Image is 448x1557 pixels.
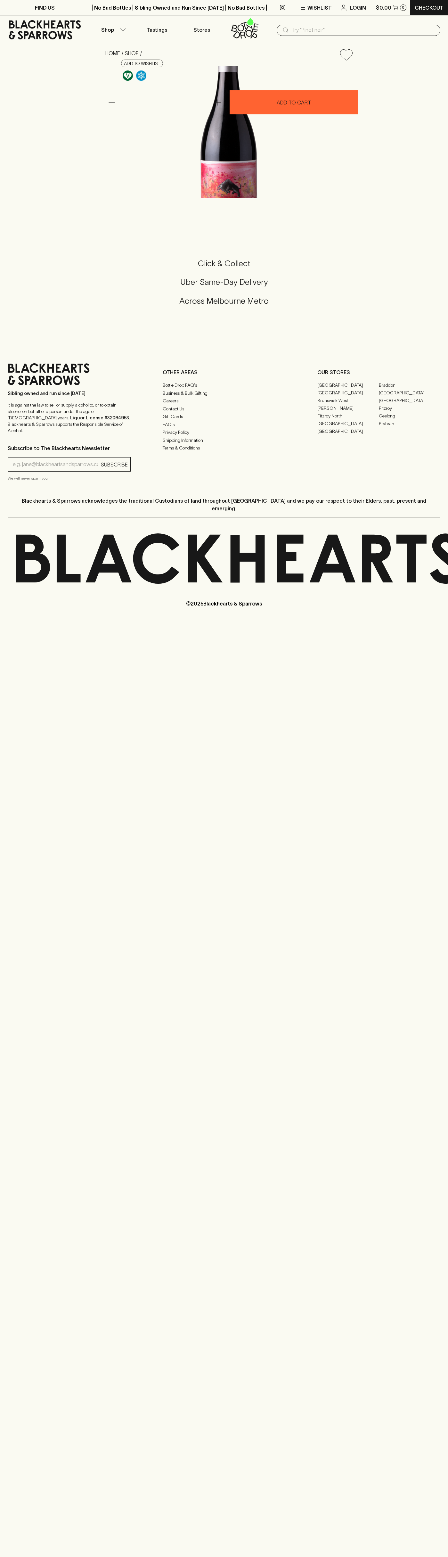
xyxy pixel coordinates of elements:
a: Terms & Conditions [163,444,286,452]
strong: Liquor License #32064953 [70,415,129,420]
p: 0 [402,6,404,9]
a: HOME [105,50,120,56]
button: Add to wishlist [338,47,355,63]
p: Subscribe to The Blackhearts Newsletter [8,444,131,452]
p: ADD TO CART [277,99,311,106]
p: We will never spam you [8,475,131,482]
h5: Uber Same-Day Delivery [8,277,440,287]
h5: Across Melbourne Metro [8,296,440,306]
a: Fitzroy [379,404,440,412]
p: Wishlist [307,4,332,12]
p: Blackhearts & Sparrows acknowledges the traditional Custodians of land throughout [GEOGRAPHIC_DAT... [12,497,436,512]
a: Fitzroy North [317,412,379,420]
img: Chilled Red [136,70,146,81]
a: Tastings [134,15,179,44]
button: SUBSCRIBE [98,457,130,471]
a: [GEOGRAPHIC_DATA] [317,381,379,389]
a: Business & Bulk Gifting [163,389,286,397]
a: Braddon [379,381,440,389]
p: Stores [193,26,210,34]
a: [GEOGRAPHIC_DATA] [379,389,440,397]
a: Stores [179,15,224,44]
a: Gift Cards [163,413,286,421]
p: Sibling owned and run since [DATE] [8,390,131,397]
p: OUR STORES [317,368,440,376]
p: It is against the law to sell or supply alcohol to, or to obtain alcohol on behalf of a person un... [8,402,131,434]
a: Brunswick West [317,397,379,404]
a: FAQ's [163,421,286,428]
input: e.g. jane@blackheartsandsparrows.com.au [13,459,98,470]
p: OTHER AREAS [163,368,286,376]
p: $0.00 [376,4,391,12]
h5: Click & Collect [8,258,440,269]
a: [GEOGRAPHIC_DATA] [317,420,379,427]
button: ADD TO CART [230,90,358,114]
a: [PERSON_NAME] [317,404,379,412]
a: [GEOGRAPHIC_DATA] [317,427,379,435]
a: [GEOGRAPHIC_DATA] [317,389,379,397]
input: Try "Pinot noir" [292,25,435,35]
a: Privacy Policy [163,429,286,436]
p: FIND US [35,4,55,12]
p: SUBSCRIBE [101,461,128,468]
button: Add to wishlist [121,60,163,67]
a: Made without the use of any animal products. [121,69,134,82]
a: Prahran [379,420,440,427]
p: Shop [101,26,114,34]
a: Contact Us [163,405,286,413]
button: Shop [90,15,135,44]
p: Tastings [147,26,167,34]
a: Geelong [379,412,440,420]
img: 40928.png [100,66,358,198]
div: Call to action block [8,233,440,340]
p: Checkout [415,4,444,12]
a: [GEOGRAPHIC_DATA] [379,397,440,404]
p: Login [350,4,366,12]
a: Wonderful as is, but a slight chill will enhance the aromatics and give it a beautiful crunch. [134,69,148,82]
img: Vegan [123,70,133,81]
a: SHOP [125,50,139,56]
a: Careers [163,397,286,405]
a: Bottle Drop FAQ's [163,382,286,389]
a: Shipping Information [163,436,286,444]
